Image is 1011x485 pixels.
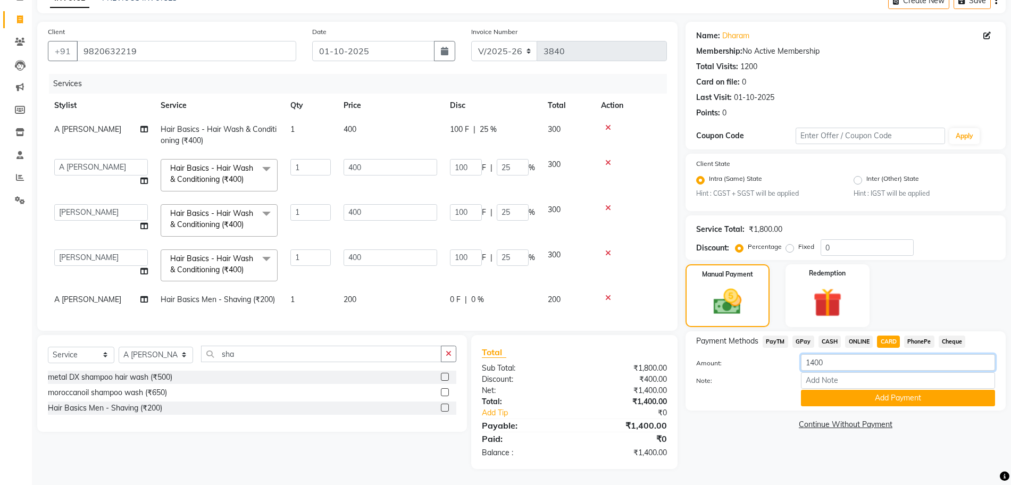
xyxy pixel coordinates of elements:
span: 1 [290,124,295,134]
div: 01-10-2025 [734,92,774,103]
label: Redemption [809,269,846,278]
a: x [244,174,248,184]
span: CARD [877,336,900,348]
div: Net: [474,385,574,396]
label: Inter (Other) State [866,174,919,187]
div: ₹1,800.00 [749,224,782,235]
th: Stylist [48,94,154,118]
label: Client State [696,159,730,169]
label: Date [312,27,327,37]
label: Fixed [798,242,814,252]
div: 0 [742,77,746,88]
span: 200 [344,295,356,304]
div: ₹0 [574,432,675,445]
span: 300 [548,160,561,169]
div: Balance : [474,447,574,458]
div: 1200 [740,61,757,72]
div: moroccanoil shampoo wash (₹650) [48,387,167,398]
input: Amount [801,354,995,371]
th: Qty [284,94,337,118]
a: x [244,220,248,229]
div: ₹1,400.00 [574,447,675,458]
div: Services [49,74,675,94]
div: ₹1,400.00 [574,396,675,407]
div: Hair Basics Men - Shaving (₹200) [48,403,162,414]
span: CASH [818,336,841,348]
span: 300 [548,205,561,214]
span: % [529,252,535,263]
small: Hint : IGST will be applied [854,189,995,198]
small: Hint : CGST + SGST will be applied [696,189,838,198]
th: Price [337,94,444,118]
span: ONLINE [845,336,873,348]
span: A [PERSON_NAME] [54,124,121,134]
a: Dharam [722,30,749,41]
input: Add Note [801,372,995,389]
div: ₹400.00 [574,374,675,385]
button: +91 [48,41,78,61]
span: 0 F [450,294,461,305]
span: Payment Methods [696,336,758,347]
div: Total Visits: [696,61,738,72]
span: Total [482,347,506,358]
span: 25 % [480,124,497,135]
span: PhonePe [904,336,934,348]
div: No Active Membership [696,46,995,57]
div: Membership: [696,46,742,57]
div: metal DX shampoo hair wash (₹500) [48,372,172,383]
a: Add Tip [474,407,591,419]
span: F [482,207,486,218]
span: 200 [548,295,561,304]
th: Total [541,94,595,118]
input: Search by Name/Mobile/Email/Code [77,41,296,61]
span: PayTM [763,336,788,348]
img: _cash.svg [705,286,750,318]
label: Invoice Number [471,27,517,37]
span: | [473,124,475,135]
th: Action [595,94,667,118]
span: F [482,162,486,173]
span: % [529,162,535,173]
label: Client [48,27,65,37]
div: ₹0 [591,407,675,419]
div: Sub Total: [474,363,574,374]
span: Cheque [939,336,966,348]
span: 1 [290,295,295,304]
span: Hair Basics Men - Shaving (₹200) [161,295,275,304]
button: Apply [949,128,980,144]
span: 100 F [450,124,469,135]
span: 300 [548,124,561,134]
div: Paid: [474,432,574,445]
div: Payable: [474,419,574,432]
span: F [482,252,486,263]
span: Hair Basics - Hair Wash & Conditioning (₹400) [170,254,253,274]
div: Name: [696,30,720,41]
label: Note: [688,376,793,386]
div: Discount: [696,242,729,254]
span: 0 % [471,294,484,305]
span: 300 [548,250,561,260]
span: | [490,252,492,263]
div: Last Visit: [696,92,732,103]
div: 0 [722,107,726,119]
div: ₹1,400.00 [574,385,675,396]
span: A [PERSON_NAME] [54,295,121,304]
img: _gift.svg [804,285,851,321]
button: Add Payment [801,390,995,406]
th: Disc [444,94,541,118]
div: Service Total: [696,224,745,235]
div: Points: [696,107,720,119]
label: Amount: [688,358,793,368]
div: ₹1,400.00 [574,419,675,432]
a: Continue Without Payment [688,419,1004,430]
span: 400 [344,124,356,134]
span: % [529,207,535,218]
span: | [490,207,492,218]
div: Coupon Code [696,130,796,141]
label: Manual Payment [702,270,753,279]
span: | [490,162,492,173]
th: Service [154,94,284,118]
div: Discount: [474,374,574,385]
div: Card on file: [696,77,740,88]
label: Percentage [748,242,782,252]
